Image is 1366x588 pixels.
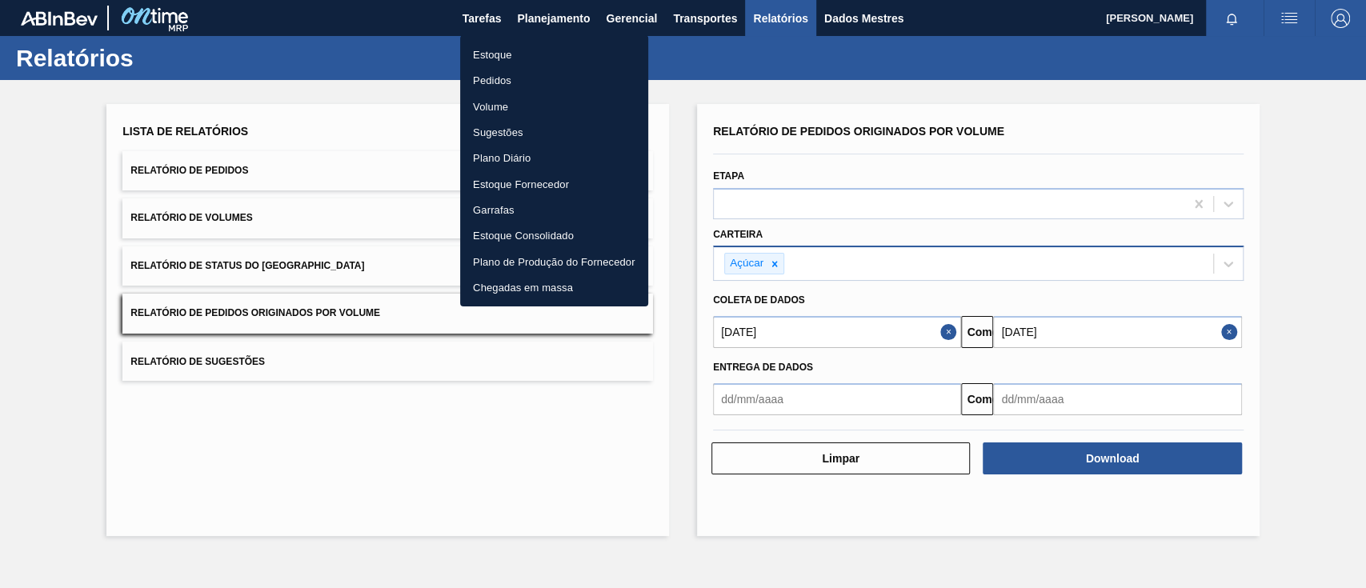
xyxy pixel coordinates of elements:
[460,171,648,197] a: Estoque Fornecedor
[473,74,511,86] font: Pedidos
[473,126,523,138] font: Sugestões
[473,230,574,242] font: Estoque Consolidado
[473,49,512,61] font: Estoque
[473,152,531,164] font: Plano Diário
[460,222,648,248] a: Estoque Consolidado
[460,197,648,222] a: Garrafas
[473,204,515,216] font: Garrafas
[473,178,569,190] font: Estoque Fornecedor
[460,94,648,119] a: Volume
[473,255,635,267] font: Plano de Produção do Fornecedor
[460,274,648,300] a: Chegadas em massa
[473,282,573,294] font: Chegadas em massa
[460,145,648,170] a: Plano Diário
[460,249,648,274] a: Plano de Produção do Fornecedor
[460,42,648,67] a: Estoque
[460,67,648,93] a: Pedidos
[473,100,508,112] font: Volume
[460,119,648,145] a: Sugestões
